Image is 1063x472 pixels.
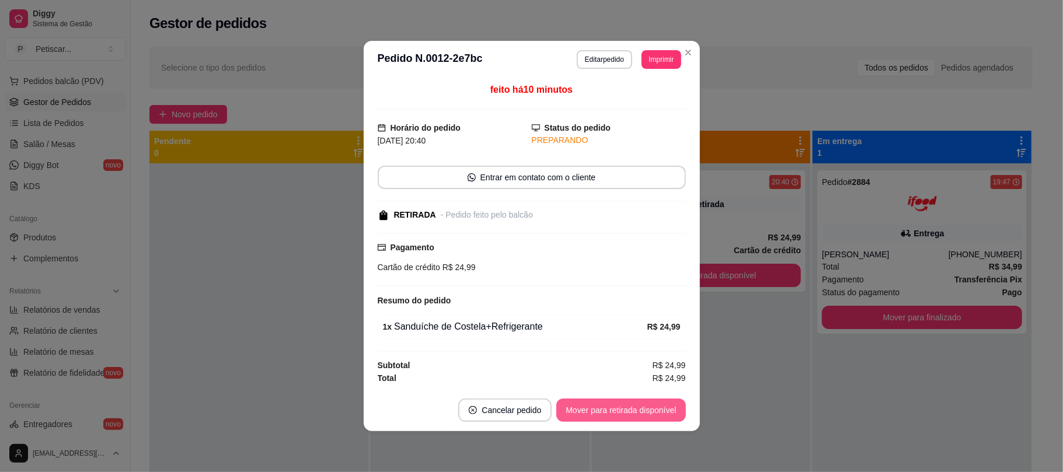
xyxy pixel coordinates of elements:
button: Close [679,43,698,62]
div: - Pedido feito pelo balcão [441,209,533,221]
div: RETIRADA [394,209,436,221]
span: R$ 24,99 [653,359,686,372]
strong: Pagamento [391,243,434,252]
div: Sanduíche de Costela+Refrigerante [383,320,647,334]
h3: Pedido N. 0012-2e7bc [378,50,483,69]
div: PREPARANDO [532,134,686,146]
strong: 1 x [383,322,392,331]
strong: Total [378,373,396,383]
strong: Resumo do pedido [378,296,451,305]
button: whats-appEntrar em contato com o cliente [378,166,686,189]
strong: Horário do pedido [391,123,461,132]
strong: Subtotal [378,361,410,370]
button: close-circleCancelar pedido [458,398,552,422]
strong: R$ 24,99 [647,322,681,331]
button: Mover para retirada disponível [556,398,685,422]
span: [DATE] 20:40 [378,136,426,145]
span: credit-card [378,243,386,251]
span: R$ 24,99 [653,372,686,384]
button: Editarpedido [577,50,632,69]
strong: Status do pedido [545,123,611,132]
span: Cartão de crédito [378,263,440,272]
span: calendar [378,124,386,132]
span: R$ 24,99 [440,263,476,272]
span: feito há 10 minutos [490,85,573,95]
span: whats-app [468,173,476,181]
span: close-circle [469,406,477,414]
span: desktop [532,124,540,132]
button: Imprimir [642,50,681,69]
